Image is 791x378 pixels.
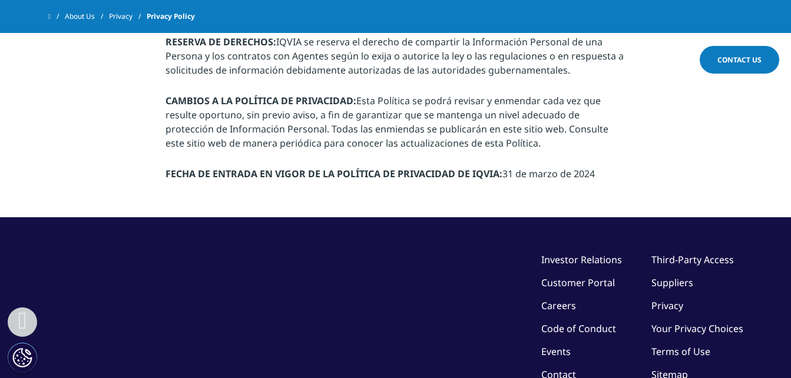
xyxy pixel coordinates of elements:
[541,299,576,312] a: Careers
[717,55,762,65] span: Contact Us
[8,343,37,372] button: Configuración de cookies
[651,276,693,289] a: Suppliers
[651,253,734,266] a: Third-Party Access
[651,345,710,358] a: Terms of Use
[541,253,622,266] a: Investor Relations
[147,6,195,27] span: Privacy Policy
[109,6,147,27] a: Privacy
[541,345,571,358] a: Events
[166,35,625,84] p: IQVIA se reserva el derecho de compartir la Información Personal de una Persona y los contratos c...
[541,276,615,289] a: Customer Portal
[651,322,743,335] a: Your Privacy Choices
[166,35,276,48] strong: RESERVA DE DERECHOS:
[166,167,502,180] strong: FECHA DE ENTRADA EN VIGOR DE LA POLÍTICA DE PRIVACIDAD DE IQVIA:
[166,167,625,188] p: 31 de marzo de 2024
[651,299,683,312] a: Privacy
[700,46,779,74] a: Contact Us
[166,94,625,157] p: Esta Política se podrá revisar y enmendar cada vez que resulte oportuno, sin previo aviso, a fin ...
[65,6,109,27] a: About Us
[541,322,616,335] a: Code of Conduct
[166,94,356,107] strong: CAMBIOS A LA POLÍTICA DE PRIVACIDAD:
